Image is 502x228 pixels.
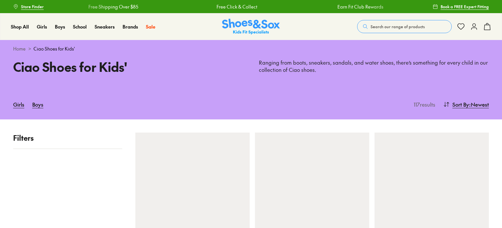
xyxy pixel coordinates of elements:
a: Shoes & Sox [222,19,280,35]
a: Girls [13,97,24,112]
p: Filters [13,133,122,143]
p: Ranging from boots, sneakers, sandals, and water shoes, there’s something for every child in our ... [259,59,489,73]
a: Girls [37,23,47,30]
h1: Ciao Shoes for Kids' [13,57,243,76]
a: School [73,23,87,30]
p: 117 results [411,100,435,108]
a: Boys [32,97,43,112]
span: Book a FREE Expert Fitting [441,4,489,10]
button: Search our range of products [357,20,452,33]
a: Home [13,45,26,52]
img: SNS_Logo_Responsive.svg [222,19,280,35]
button: Sort By:Newest [443,97,489,112]
div: > [13,45,489,52]
span: Sort By [452,100,469,108]
span: Ciao Shoes for Kids' [34,45,75,52]
a: Book a FREE Expert Fitting [433,1,489,12]
span: Search our range of products [371,24,425,30]
a: Sale [146,23,155,30]
a: Brands [123,23,138,30]
span: Store Finder [21,4,44,10]
a: Sneakers [95,23,115,30]
a: Free Click & Collect [187,3,227,10]
a: Earn Fit Club Rewards [308,3,354,10]
a: Free Shipping Over $85 [58,3,108,10]
a: Store Finder [13,1,44,12]
a: Shop All [11,23,29,30]
a: Boys [55,23,65,30]
span: : Newest [469,100,489,108]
